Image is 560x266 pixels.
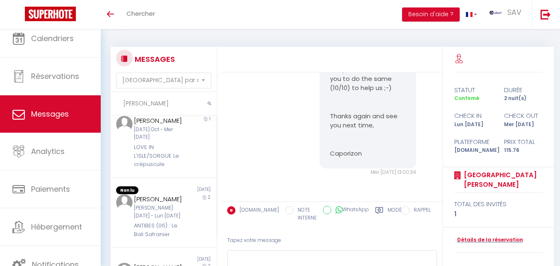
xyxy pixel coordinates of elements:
p: Thanks again and see you next time, [330,112,406,130]
div: check in [448,111,498,121]
span: Réservations [31,71,79,81]
span: Confirmé [454,95,479,102]
img: ... [116,116,133,132]
label: WhatsApp [331,206,369,215]
div: [DOMAIN_NAME] [448,146,498,154]
h3: MESSAGES [133,50,175,68]
div: [PERSON_NAME] [DATE] - Lun [DATE] [134,204,184,220]
span: Chercher [126,9,155,18]
div: Plateforme [448,137,498,147]
div: [DATE] [163,186,216,195]
div: [DATE] Oct - Mer [DATE] [134,126,184,142]
div: statut [448,85,498,95]
div: 115.76 [498,146,548,154]
div: LOVE IN L'ISLE/SORGUE Le crépuscule [134,143,184,168]
img: ... [116,194,133,211]
img: logout [541,9,551,20]
label: NOTE INTERNE [293,206,317,222]
div: Lun [DATE] [448,121,498,129]
div: durée [498,85,548,95]
span: 1 [209,116,211,122]
span: SAV [507,7,521,17]
input: Rechercher un mot clé [111,92,217,115]
div: ANTIBES (06) : Le Bali Safranier [134,222,184,239]
span: Analytics [31,146,65,156]
img: ... [490,11,502,15]
a: Détails de la réservation [454,236,523,244]
div: Prix total [498,137,548,147]
a: [GEOGRAPHIC_DATA][PERSON_NAME] [461,170,543,190]
span: Paiements [31,184,70,194]
div: 1 [454,209,543,219]
div: [PERSON_NAME] [134,194,184,204]
div: Tapez votre message [227,230,437,251]
div: 2 nuit(s) [498,95,548,102]
div: [PERSON_NAME] [134,116,184,126]
div: Mer [DATE] [498,121,548,129]
span: Non lu [116,186,138,195]
span: Calendriers [31,33,74,44]
button: Besoin d'aide ? [402,7,460,22]
span: 2 [208,194,211,200]
img: Super Booking [25,7,76,21]
div: total des invités [454,199,543,209]
p: Caporizon [330,149,406,159]
label: [DOMAIN_NAME] [235,206,279,215]
label: RAPPEL [410,206,431,215]
label: Modèles [388,206,410,223]
div: Mer [DATE] 13:00:34 [320,168,416,176]
span: Messages [31,109,69,119]
span: Hébergement [31,222,82,232]
div: check out [498,111,548,121]
div: [DATE] [163,256,216,263]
